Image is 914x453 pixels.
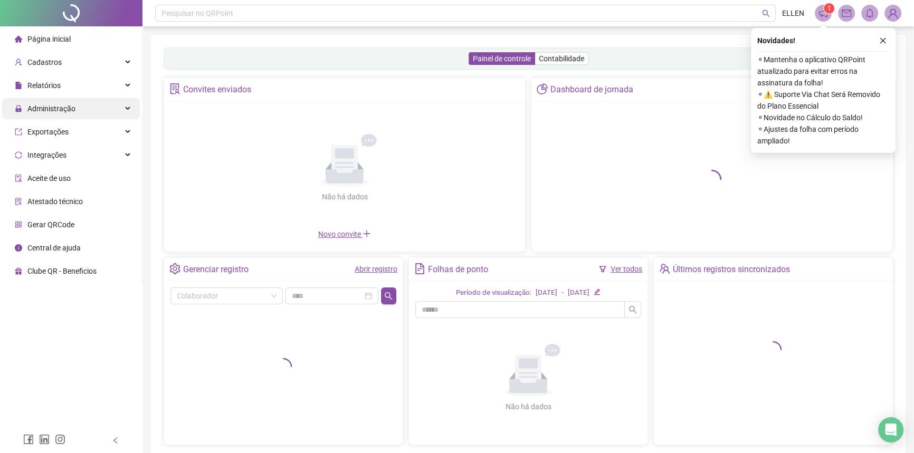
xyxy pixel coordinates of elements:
div: [DATE] [536,287,557,298]
span: home [15,35,22,43]
span: Novo convite [318,230,371,238]
span: linkedin [39,434,50,445]
span: filter [599,265,606,273]
span: Contabilidade [539,54,584,63]
span: solution [15,198,22,205]
span: ⚬ ⚠️ Suporte Via Chat Será Removido do Plano Essencial [757,89,889,112]
span: setting [169,263,180,274]
div: Não há dados [296,191,393,203]
div: Últimos registros sincronizados [673,261,790,278]
div: Open Intercom Messenger [878,417,903,442]
a: Ver todos [611,265,642,273]
span: Integrações [27,151,66,159]
span: search [384,292,393,300]
span: loading [765,341,782,358]
span: ELLEN [782,7,804,19]
span: plus [363,229,371,238]
span: pie-chart [537,83,548,94]
span: facebook [23,434,34,445]
div: Dashboard de jornada [550,81,633,99]
span: Painel de controle [473,54,531,63]
span: file-text [414,263,425,274]
span: ⚬ Ajustes da folha com período ampliado! [757,123,889,147]
span: user-add [15,59,22,66]
div: Convites enviados [183,81,251,99]
span: loading [275,358,292,375]
img: 81252 [885,5,901,21]
span: Exportações [27,128,69,136]
span: sync [15,151,22,159]
span: team [659,263,670,274]
span: gift [15,267,22,275]
span: ⚬ Mantenha o aplicativo QRPoint atualizado para evitar erros na assinatura da folha! [757,54,889,89]
a: Abrir registro [355,265,397,273]
span: Relatórios [27,81,61,90]
span: Página inicial [27,35,71,43]
div: Não há dados [480,401,577,412]
span: instagram [55,434,65,445]
span: mail [842,8,851,18]
span: Atestado técnico [27,197,83,206]
span: Clube QR - Beneficios [27,267,97,275]
div: [DATE] [568,287,589,298]
div: Período de visualização: [456,287,531,298]
span: bell [865,8,874,18]
span: loading [702,170,721,189]
span: 1 [827,5,831,12]
span: search [629,305,637,314]
span: notification [818,8,828,18]
div: Folhas de ponto [428,261,488,278]
span: Aceite de uso [27,174,71,182]
span: lock [15,105,22,112]
sup: 1 [824,3,834,14]
span: Administração [27,104,75,113]
span: info-circle [15,244,22,252]
span: Central de ajuda [27,244,81,252]
span: export [15,128,22,136]
span: left [112,437,119,444]
div: - [561,287,564,298]
span: audit [15,175,22,182]
span: Gerar QRCode [27,220,74,229]
span: file [15,82,22,89]
span: qrcode [15,221,22,228]
span: solution [169,83,180,94]
span: Cadastros [27,58,62,66]
div: Gerenciar registro [183,261,249,278]
span: ⚬ Novidade no Cálculo do Saldo! [757,112,889,123]
span: Novidades ! [757,35,795,46]
span: close [879,37,887,44]
span: search [762,9,770,17]
span: edit [594,288,601,295]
